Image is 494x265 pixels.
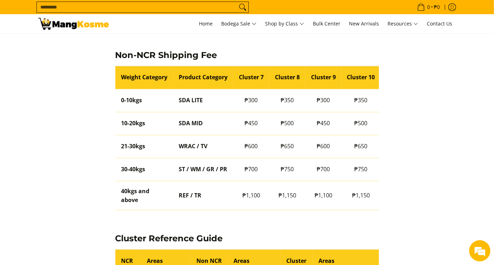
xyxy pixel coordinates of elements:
[341,89,381,112] td: ₱350
[116,4,133,21] div: Minimize live chat window
[387,19,418,28] span: Resources
[179,96,203,104] strong: SDA LITE
[179,73,228,81] strong: Product Category
[115,50,379,61] h3: Non-NCR Shipping Fee
[269,112,305,135] td: ₱500
[426,5,431,10] span: 0
[4,184,135,209] textarea: Type your message and hit 'Enter'
[341,158,381,181] td: ₱750
[262,14,308,33] a: Shop by Class
[233,135,269,158] td: ₱600
[305,89,341,112] td: ₱300
[179,119,203,127] strong: SDA MID
[265,19,304,28] span: Shop by Class
[305,158,341,181] td: ₱700
[233,158,269,181] td: ₱700
[195,14,216,33] a: Home
[121,142,145,150] strong: 21-30kgs
[311,73,336,81] strong: Cluster 9
[199,20,213,27] span: Home
[41,85,98,156] span: We're online!
[427,20,452,27] span: Contact Us
[341,135,381,158] td: ₱650
[305,112,341,135] td: ₱450
[121,257,133,265] strong: NCR
[341,112,381,135] td: ₱500
[384,14,422,33] a: Resources
[233,181,269,210] td: ₱1,100
[147,257,163,265] strong: Areas
[345,14,383,33] a: New Arrivals
[309,14,344,33] a: Bulk Center
[433,5,441,10] span: ₱0
[286,257,306,265] strong: Cluster
[233,112,269,135] td: ₱450
[121,187,149,204] strong: 40kgs and above
[313,20,340,27] span: Bulk Center
[38,18,109,30] img: Shipping &amp; Delivery Page l Mang Kosme: Home Appliances Warehouse Sale!
[275,73,300,81] strong: Cluster 8
[269,158,305,181] td: ₱750
[121,96,142,104] strong: 0-10kgs
[234,257,250,265] strong: Areas
[415,3,442,11] span: •
[37,40,119,49] div: Chat with us now
[347,73,375,81] strong: Cluster 10
[115,233,379,244] h3: Cluster Reference Guide
[319,257,335,265] strong: Areas
[305,135,341,158] td: ₱600
[269,89,305,112] td: ₱350
[349,20,379,27] span: New Arrivals
[221,19,257,28] span: Bodega Sale
[179,165,227,173] strong: ST / WM / GR / PR
[237,2,248,12] button: Search
[179,191,201,199] strong: REF / TR
[269,135,305,158] td: ₱650
[305,181,341,210] td: ₱1,100
[218,14,260,33] a: Bodega Sale
[233,89,269,112] td: ₱300
[239,73,264,81] strong: Cluster 7
[196,257,222,265] strong: Non NCR
[179,142,207,150] strong: WRAC / TV
[116,14,456,33] nav: Main Menu
[269,181,305,210] td: ₱1,150
[121,119,145,127] strong: 10-20kgs
[341,181,381,210] td: ₱1,150
[121,73,167,81] strong: Weight Category
[121,165,145,173] strong: 30-40kgs
[423,14,456,33] a: Contact Us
